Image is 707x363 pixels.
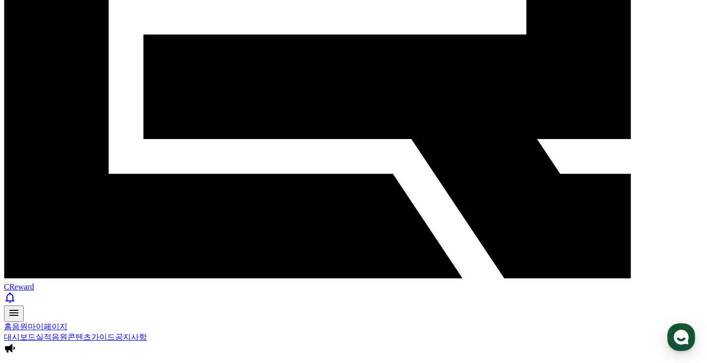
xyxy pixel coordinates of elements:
a: 홈 [4,322,12,331]
span: 홈 [31,295,37,303]
a: 음원 [52,333,67,341]
a: 마이페이지 [28,322,67,331]
a: 음원 [12,322,28,331]
a: 가이드 [91,333,115,341]
span: 대화 [91,296,103,304]
a: 설정 [128,281,191,305]
a: 실적 [36,333,52,341]
a: CReward [4,274,703,291]
span: CReward [4,283,34,291]
a: 공지사항 [115,333,147,341]
a: 콘텐츠 [67,333,91,341]
a: 대시보드 [4,333,36,341]
span: 설정 [153,295,165,303]
a: 대화 [65,281,128,305]
a: 홈 [3,281,65,305]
